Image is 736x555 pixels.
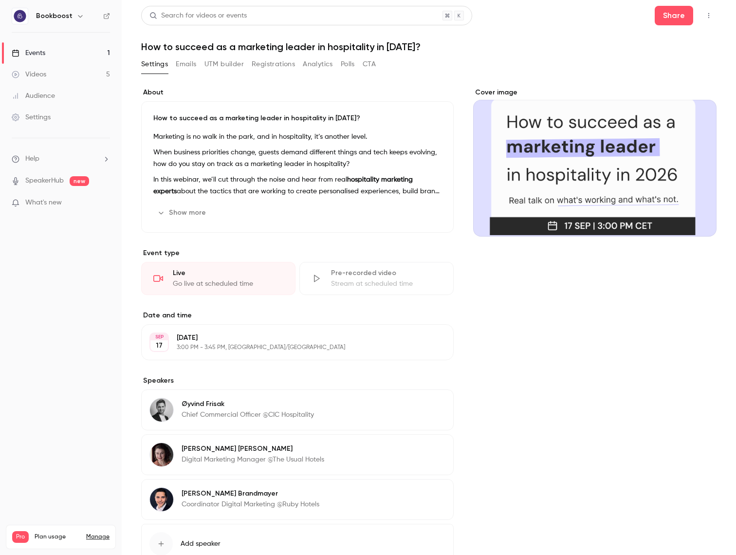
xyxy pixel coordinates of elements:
[25,154,39,164] span: Help
[182,455,324,464] p: Digital Marketing Manager @The Usual Hotels
[141,479,454,520] div: Heiko Brandmayer[PERSON_NAME] BrandmayerCoordinator Digital Marketing @Ruby Hotels
[12,70,46,79] div: Videos
[153,113,442,123] p: How to succeed as a marketing leader in hospitality in [DATE]?
[141,376,454,386] label: Speakers
[25,176,64,186] a: SpeakerHub
[12,154,110,164] li: help-dropdown-opener
[181,539,221,549] span: Add speaker
[141,88,454,97] label: About
[12,91,55,101] div: Audience
[473,88,717,237] section: Cover image
[252,56,295,72] button: Registrations
[177,333,402,343] p: [DATE]
[331,268,442,278] div: Pre-recorded video
[182,444,324,454] p: [PERSON_NAME] [PERSON_NAME]
[150,443,173,466] img: Anne Williams
[153,147,442,170] p: When business priorities change, guests demand different things and tech keeps evolving, how do y...
[153,205,212,221] button: Show more
[150,398,173,422] img: Øyvind Frisak
[86,533,110,541] a: Manage
[35,533,80,541] span: Plan usage
[25,198,62,208] span: What's new
[173,279,283,289] div: Go live at scheduled time
[141,248,454,258] p: Event type
[363,56,376,72] button: CTA
[182,499,319,509] p: Coordinator Digital Marketing @Ruby Hotels
[150,488,173,511] img: Heiko Brandmayer
[182,410,314,420] p: Chief Commercial Officer @CIC Hospitality
[153,174,442,197] p: In this webinar, we’ll cut through the noise and hear from real about the tactics that are workin...
[36,11,73,21] h6: Bookboost
[150,333,168,340] div: SEP
[156,341,163,351] p: 17
[149,11,247,21] div: Search for videos or events
[204,56,244,72] button: UTM builder
[153,131,442,143] p: Marketing is no walk in the park, and in hospitality, it’s another level.
[12,48,45,58] div: Events
[141,41,717,53] h1: How to succeed as a marketing leader in hospitality in [DATE]?
[98,199,110,207] iframe: Noticeable Trigger
[331,279,442,289] div: Stream at scheduled time
[655,6,693,25] button: Share
[12,531,29,543] span: Pro
[182,399,314,409] p: Øyvind Frisak
[141,56,168,72] button: Settings
[182,489,319,499] p: [PERSON_NAME] Brandmayer
[141,389,454,430] div: Øyvind FrisakØyvind FrisakChief Commercial Officer @CIC Hospitality
[303,56,333,72] button: Analytics
[177,344,402,351] p: 3:00 PM - 3:45 PM, [GEOGRAPHIC_DATA]/[GEOGRAPHIC_DATA]
[473,88,717,97] label: Cover image
[176,56,196,72] button: Emails
[141,262,295,295] div: LiveGo live at scheduled time
[12,112,51,122] div: Settings
[299,262,454,295] div: Pre-recorded videoStream at scheduled time
[173,268,283,278] div: Live
[141,434,454,475] div: Anne Williams[PERSON_NAME] [PERSON_NAME]Digital Marketing Manager @The Usual Hotels
[12,8,28,24] img: Bookboost
[70,176,89,186] span: new
[341,56,355,72] button: Polls
[141,311,454,320] label: Date and time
